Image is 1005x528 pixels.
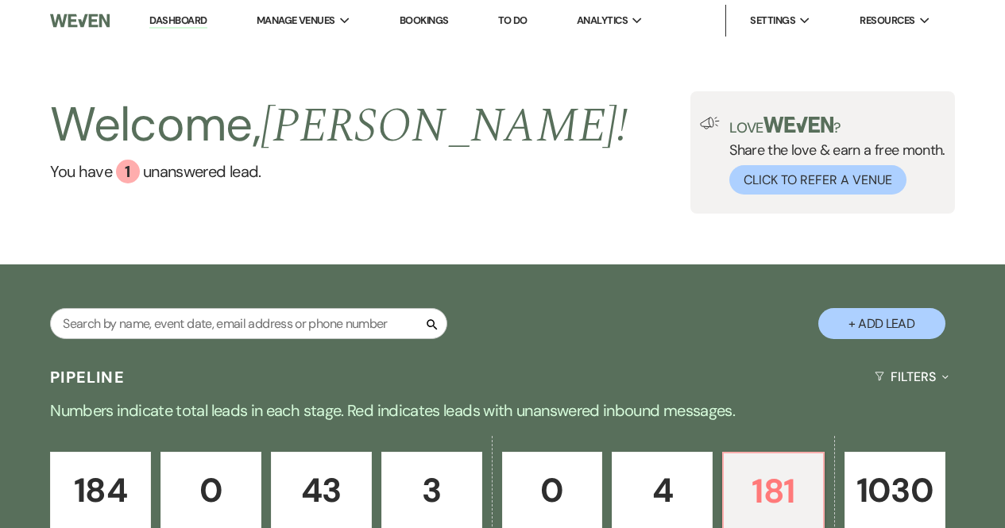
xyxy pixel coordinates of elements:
[860,13,914,29] span: Resources
[50,308,447,339] input: Search by name, event date, email address or phone number
[763,117,834,133] img: weven-logo-green.svg
[512,464,593,517] p: 0
[733,464,814,518] p: 181
[400,13,449,27] a: Bookings
[750,13,795,29] span: Settings
[50,160,628,183] a: You have 1 unanswered lead.
[261,90,628,163] span: [PERSON_NAME] !
[868,356,955,398] button: Filters
[577,13,628,29] span: Analytics
[498,13,528,27] a: To Do
[60,464,141,517] p: 184
[50,4,109,37] img: Weven Logo
[50,366,125,388] h3: Pipeline
[149,13,207,29] a: Dashboard
[720,117,945,195] div: Share the love & earn a free month.
[729,117,945,135] p: Love ?
[700,117,720,129] img: loud-speaker-illustration.svg
[116,160,140,183] div: 1
[392,464,472,517] p: 3
[818,308,945,339] button: + Add Lead
[50,91,628,160] h2: Welcome,
[855,464,935,517] p: 1030
[622,464,702,517] p: 4
[257,13,335,29] span: Manage Venues
[281,464,361,517] p: 43
[171,464,251,517] p: 0
[729,165,906,195] button: Click to Refer a Venue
